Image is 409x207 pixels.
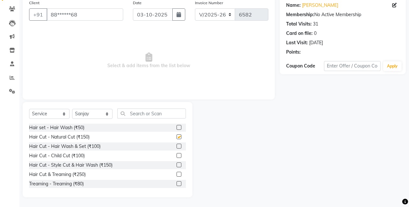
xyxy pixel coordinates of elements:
div: 31 [313,21,318,27]
div: Hair Cut - Style Cut & Hair Wash (₹150) [29,162,113,169]
div: 0 [314,30,317,37]
input: Search by Name/Mobile/Email/Code [47,8,123,21]
div: Coupon Code [286,63,324,69]
div: Total Visits: [286,21,312,27]
div: No Active Membership [286,11,399,18]
div: Hair Cut & Treaming (₹250) [29,171,86,178]
span: Select & add items from the list below [29,28,268,93]
div: Points: [286,49,301,56]
div: Name: [286,2,301,9]
div: Card on file: [286,30,313,37]
input: Search or Scan [117,109,186,119]
a: [PERSON_NAME] [302,2,338,9]
div: Hair Cut - Child Cut (₹100) [29,152,85,159]
div: Hair Cut - Hair Wash & Set (₹100) [29,143,101,150]
div: [DATE] [309,39,323,46]
input: Enter Offer / Coupon Code [324,61,381,71]
button: +91 [29,8,47,21]
button: Apply [383,61,402,71]
div: Treaming - Treaming (₹80) [29,181,84,187]
div: Hair set - Hair Wash (₹50) [29,124,84,131]
div: Hair Cut - Natural Cut (₹150) [29,134,90,140]
div: Last Visit: [286,39,308,46]
div: Membership: [286,11,314,18]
